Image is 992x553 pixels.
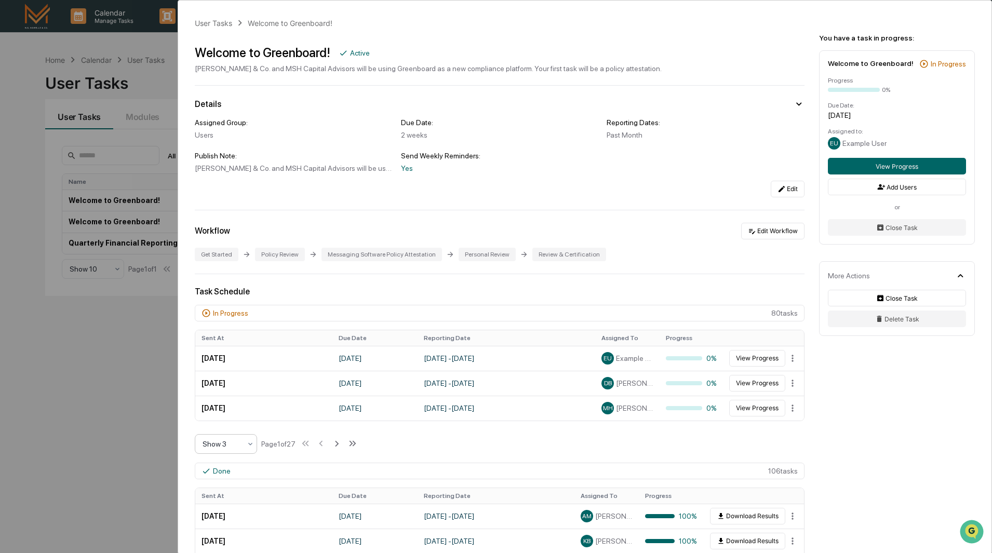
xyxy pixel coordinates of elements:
[666,404,718,412] div: 0%
[195,346,332,371] td: [DATE]
[882,86,890,93] div: 0%
[401,152,599,160] div: Send Weekly Reminders:
[729,400,785,416] button: View Progress
[710,533,785,549] button: Download Results
[213,467,231,475] div: Done
[574,488,639,504] th: Assigned To
[931,60,966,68] div: In Progress
[86,131,129,141] span: Attestations
[195,226,230,236] div: Workflow
[71,127,133,145] a: 🗄️Attestations
[195,19,232,28] div: User Tasks
[75,132,84,140] div: 🗄️
[401,131,599,139] div: 2 weeks
[332,488,418,504] th: Due Date
[195,504,332,529] td: [DATE]
[35,79,170,90] div: Start new chat
[6,127,71,145] a: 🖐️Preclearance
[604,380,612,387] span: DB
[828,311,966,327] button: Delete Task
[10,22,189,38] p: How can we help?
[195,330,332,346] th: Sent At
[819,34,975,42] div: You have a task in progress:
[639,488,703,504] th: Progress
[645,537,697,545] div: 100%
[607,118,805,127] div: Reporting Dates:
[595,330,660,346] th: Assigned To
[401,118,599,127] div: Due Date:
[195,131,393,139] div: Users
[710,508,785,524] button: Download Results
[729,350,785,367] button: View Progress
[195,64,662,73] div: [PERSON_NAME] & Co. and MSH Capital Advisors will be using Greenboard as a new compliance platfor...
[213,309,248,317] div: In Progress
[195,45,330,60] div: Welcome to Greenboard!
[828,219,966,236] button: Close Task
[195,152,393,160] div: Publish Note:
[604,355,612,362] span: EU
[195,164,393,172] div: [PERSON_NAME] & Co. and MSH Capital Advisors will be using Greenboard as a new compliance platfor...
[177,83,189,95] button: Start new chat
[10,79,29,98] img: 1746055101610-c473b297-6a78-478c-a979-82029cc54cd1
[195,287,805,296] div: Task Schedule
[401,164,599,172] div: Yes
[616,404,653,412] span: [PERSON_NAME]
[418,396,595,421] td: [DATE] - [DATE]
[828,77,966,84] div: Progress
[418,371,595,396] td: [DATE] - [DATE]
[21,131,67,141] span: Preclearance
[195,99,221,109] div: Details
[195,248,238,261] div: Get Started
[350,49,370,57] div: Active
[595,537,633,545] span: [PERSON_NAME]
[332,346,418,371] td: [DATE]
[418,488,574,504] th: Reporting Date
[418,504,574,529] td: [DATE] - [DATE]
[828,102,966,109] div: Due Date:
[666,379,718,387] div: 0%
[261,440,296,448] div: Page 1 of 27
[583,537,591,545] span: KB
[828,179,966,195] button: Add Users
[195,463,805,479] div: 106 task s
[532,248,606,261] div: Review & Certification
[418,330,595,346] th: Reporting Date
[418,346,595,371] td: [DATE] - [DATE]
[73,176,126,184] a: Powered byPylon
[6,146,70,165] a: 🔎Data Lookup
[332,371,418,396] td: [DATE]
[195,305,805,321] div: 80 task s
[195,396,332,421] td: [DATE]
[729,375,785,392] button: View Progress
[666,354,718,362] div: 0%
[195,118,393,127] div: Assigned Group:
[255,248,305,261] div: Policy Review
[771,181,805,197] button: Edit
[10,132,19,140] div: 🖐️
[332,396,418,421] td: [DATE]
[828,290,966,306] button: Close Task
[842,139,887,147] span: Example User
[321,248,442,261] div: Messaging Software Policy Attestation
[332,330,418,346] th: Due Date
[828,204,966,211] div: or
[828,158,966,174] button: View Progress
[21,151,65,161] span: Data Lookup
[248,19,332,28] div: Welcome to Greenboard!
[828,128,966,135] div: Assigned to:
[10,152,19,160] div: 🔎
[828,59,914,68] div: Welcome to Greenboard!
[959,519,987,547] iframe: Open customer support
[603,404,613,412] span: MH
[828,272,870,280] div: More Actions
[616,379,653,387] span: [PERSON_NAME]
[741,223,805,239] button: Edit Workflow
[195,488,332,504] th: Sent At
[828,111,966,119] div: [DATE]
[616,354,653,362] span: Example User
[103,176,126,184] span: Pylon
[645,512,697,520] div: 100%
[459,248,516,261] div: Personal Review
